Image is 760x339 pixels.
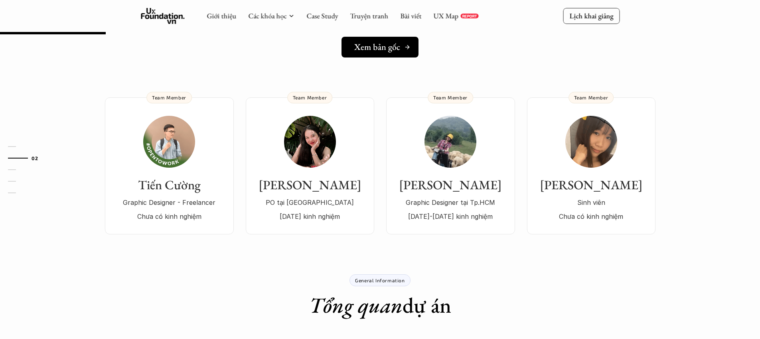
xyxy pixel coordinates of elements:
p: Sinh viên [535,196,647,208]
p: Team Member [152,95,186,100]
h3: [PERSON_NAME] [394,177,507,192]
p: Team Member [293,95,327,100]
a: Lịch khai giảng [563,8,620,24]
a: REPORT [460,14,478,18]
p: Graphic Designer tại Tp.HCM [394,196,507,208]
em: Tổng quan [309,291,403,319]
a: Truyện tranh [350,11,388,20]
h1: dự án [309,292,451,318]
a: Xem bản gốc [342,37,418,57]
p: Team Member [433,95,468,100]
strong: 02 [32,155,38,161]
a: Tiến CườngGraphic Designer - FreelancerChưa có kinh nghiệmTeam Member [105,97,234,234]
a: 02 [8,153,46,163]
p: Team Member [574,95,608,100]
p: Chưa có kinh nghiệm [535,210,647,222]
a: [PERSON_NAME]Graphic Designer tại Tp.HCM[DATE]-[DATE] kinh nghiệmTeam Member [386,97,515,234]
a: Giới thiệu [207,11,236,20]
a: [PERSON_NAME]PO tại [GEOGRAPHIC_DATA][DATE] kinh nghiệmTeam Member [246,97,374,234]
a: Case Study [306,11,338,20]
a: Các khóa học [248,11,286,20]
p: [DATE]-[DATE] kinh nghiệm [394,210,507,222]
p: Chưa có kinh nghiệm [113,210,226,222]
h3: [PERSON_NAME] [535,177,647,192]
p: General Information [355,278,405,283]
p: Graphic Designer - Freelancer [113,196,226,208]
a: UX Map [433,11,458,20]
h5: Xem bản gốc [354,42,400,52]
p: Lịch khai giảng [569,11,613,20]
h3: [PERSON_NAME] [254,177,366,192]
h3: Tiến Cường [113,177,226,192]
a: Bài viết [400,11,421,20]
p: [DATE] kinh nghiệm [254,210,366,222]
p: PO tại [GEOGRAPHIC_DATA] [254,196,366,208]
p: REPORT [462,14,477,18]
